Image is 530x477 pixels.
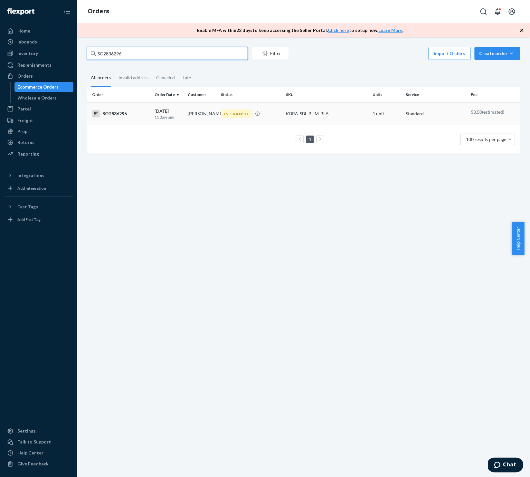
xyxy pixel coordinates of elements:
[4,115,73,126] a: Freight
[185,102,218,125] td: [PERSON_NAME]
[403,87,468,102] th: Service
[4,183,73,194] a: Add Integration
[512,222,525,255] button: Help Center
[4,448,73,458] a: Help Center
[286,110,367,117] div: KBRA-SBL-PUM-BLA-L
[17,62,52,68] div: Replenishments
[4,202,73,212] button: Fast Tags
[18,95,57,101] div: Wholesale Orders
[17,28,30,34] div: Home
[17,450,43,456] div: Help Center
[87,87,152,102] th: Order
[17,428,36,434] div: Settings
[468,87,520,102] th: Fee
[4,426,73,436] a: Settings
[17,73,33,79] div: Orders
[482,109,504,115] span: (estimated)
[378,27,403,33] a: Learn More
[92,110,149,118] div: SO2836296
[17,461,49,467] div: Give Feedback
[17,128,27,135] div: Prep
[17,50,38,57] div: Inventory
[17,151,39,157] div: Reporting
[471,109,515,115] p: $3.50
[17,186,46,191] div: Add Integration
[4,137,73,148] a: Returns
[88,8,109,15] a: Orders
[252,47,289,60] button: Filter
[4,149,73,159] a: Reporting
[491,5,504,18] button: Open notifications
[4,170,73,181] button: Integrations
[475,47,520,60] button: Create order
[18,84,59,90] div: Ecommerce Orders
[4,26,73,36] a: Home
[506,5,518,18] button: Open account menu
[197,27,404,33] p: Enable MFA within 22 days to keep accessing the Seller Portal. to setup now. .
[155,114,183,120] p: 11 days ago
[188,92,216,97] div: Customer
[17,204,38,210] div: Fast Tags
[7,8,34,15] img: Flexport logo
[4,60,73,70] a: Replenishments
[4,459,73,469] button: Give Feedback
[155,108,183,120] div: [DATE]
[4,104,73,114] a: Parcel
[14,93,74,103] a: Wholesale Orders
[218,87,283,102] th: Status
[87,47,248,60] input: Search orders
[4,71,73,81] a: Orders
[4,48,73,59] a: Inventory
[82,2,114,21] ol: breadcrumbs
[221,110,252,118] div: IN TRANSIT
[488,458,524,474] iframe: Opens a widget where you can chat to one of our agents
[118,69,148,86] div: Invalid address
[429,47,471,60] button: Import Orders
[17,172,44,179] div: Integrations
[370,102,403,125] td: 1 unit
[4,215,73,225] a: Add Fast Tag
[479,50,516,57] div: Create order
[17,39,37,45] div: Inbounds
[156,69,175,86] div: Canceled
[17,117,33,124] div: Freight
[4,126,73,137] a: Prep
[17,106,31,112] div: Parcel
[466,137,506,142] span: 100 results per page
[4,37,73,47] a: Inbounds
[183,69,191,86] div: Late
[283,87,370,102] th: SKU
[152,87,185,102] th: Order Date
[61,5,73,18] button: Close Navigation
[477,5,490,18] button: Open Search Box
[4,437,73,447] button: Talk to Support
[370,87,403,102] th: Units
[17,139,34,146] div: Returns
[17,439,51,445] div: Talk to Support
[328,27,349,33] a: Click here
[91,69,111,87] div: All orders
[14,82,74,92] a: Ecommerce Orders
[308,137,313,142] a: Page 1 is your current page
[406,110,466,117] p: Standard
[17,217,41,222] div: Add Fast Tag
[252,50,289,57] div: Filter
